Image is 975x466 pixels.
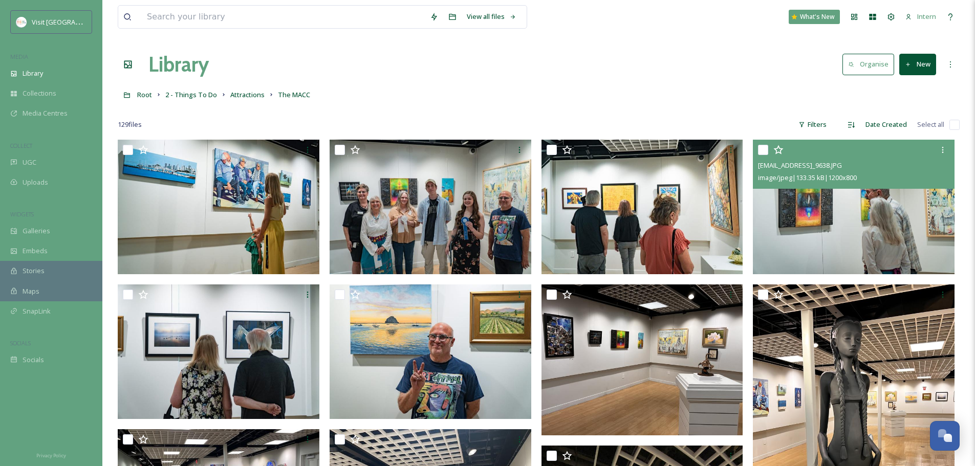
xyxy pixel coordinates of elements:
span: Uploads [23,177,48,187]
a: View all files [462,7,522,27]
a: The MACC [278,88,310,101]
span: WIDGETS [10,210,34,218]
a: 2 - Things To Do [165,88,217,101]
span: Privacy Policy [36,452,66,459]
input: Search your library [142,6,425,28]
span: Intern [917,12,936,21]
span: Collections [23,88,56,98]
span: [EMAIL_ADDRESS]_9638.JPG [758,161,842,170]
img: ext_1749776915.881586_cheryl@cordovacouncil.org-IMG_9641.JPG [118,284,319,419]
img: ext_1749776942.36408_cheryl@cordovacouncil.org-IMG_9639.JPG [118,140,319,274]
span: MEDIA [10,53,28,60]
a: Organise [842,54,899,75]
img: ext_1749774643.762841_cheryl@cordovacouncil.org-IMG_9630.JPG [541,284,743,436]
span: Galleries [23,226,50,236]
span: image/jpeg | 133.35 kB | 1200 x 800 [758,173,857,182]
span: Library [23,69,43,78]
span: Visit [GEOGRAPHIC_DATA][PERSON_NAME] [32,17,162,27]
span: 2 - Things To Do [165,90,217,99]
span: Stories [23,266,45,276]
img: ext_1749776916.156288_cheryl@cordovacouncil.org-IMG_9640.JPG [541,140,743,274]
span: UGC [23,158,36,167]
button: New [899,54,936,75]
a: Privacy Policy [36,449,66,461]
span: Media Centres [23,108,68,118]
span: COLLECT [10,142,32,149]
img: ext_1749776915.981589_cheryl@cordovacouncil.org-IMG_9638.JPG [753,140,955,274]
a: Root [137,88,152,101]
span: Socials [23,355,44,365]
span: 129 file s [118,120,142,129]
div: Date Created [860,115,912,135]
img: ext_1749776942.095705_cheryl@cordovacouncil.org-IMG_9636.JPG [330,140,531,274]
button: Organise [842,54,894,75]
a: Library [148,49,209,80]
img: images.png [16,17,27,27]
span: Maps [23,286,39,296]
span: Select all [917,120,944,129]
img: ext_1749776915.859271_cheryl@cordovacouncil.org-IMG_9637.JPG [330,284,531,419]
span: Embeds [23,246,48,256]
span: SOCIALS [10,339,31,347]
a: Attractions [230,88,265,101]
span: Root [137,90,152,99]
span: Attractions [230,90,265,99]
div: Filters [793,115,832,135]
a: What's New [789,10,840,24]
span: The MACC [278,90,310,99]
button: Open Chat [930,421,960,451]
span: SnapLink [23,306,51,316]
a: Intern [900,7,941,27]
